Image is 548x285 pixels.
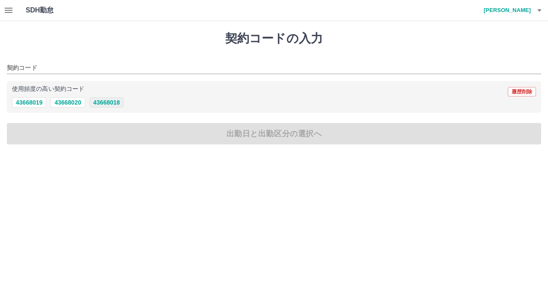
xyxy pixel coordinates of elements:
button: 43668018 [89,97,124,108]
button: 43668019 [12,97,46,108]
button: 43668020 [51,97,85,108]
button: 履歴削除 [508,87,536,96]
h1: 契約コードの入力 [7,31,541,46]
p: 使用頻度の高い契約コード [12,86,84,92]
